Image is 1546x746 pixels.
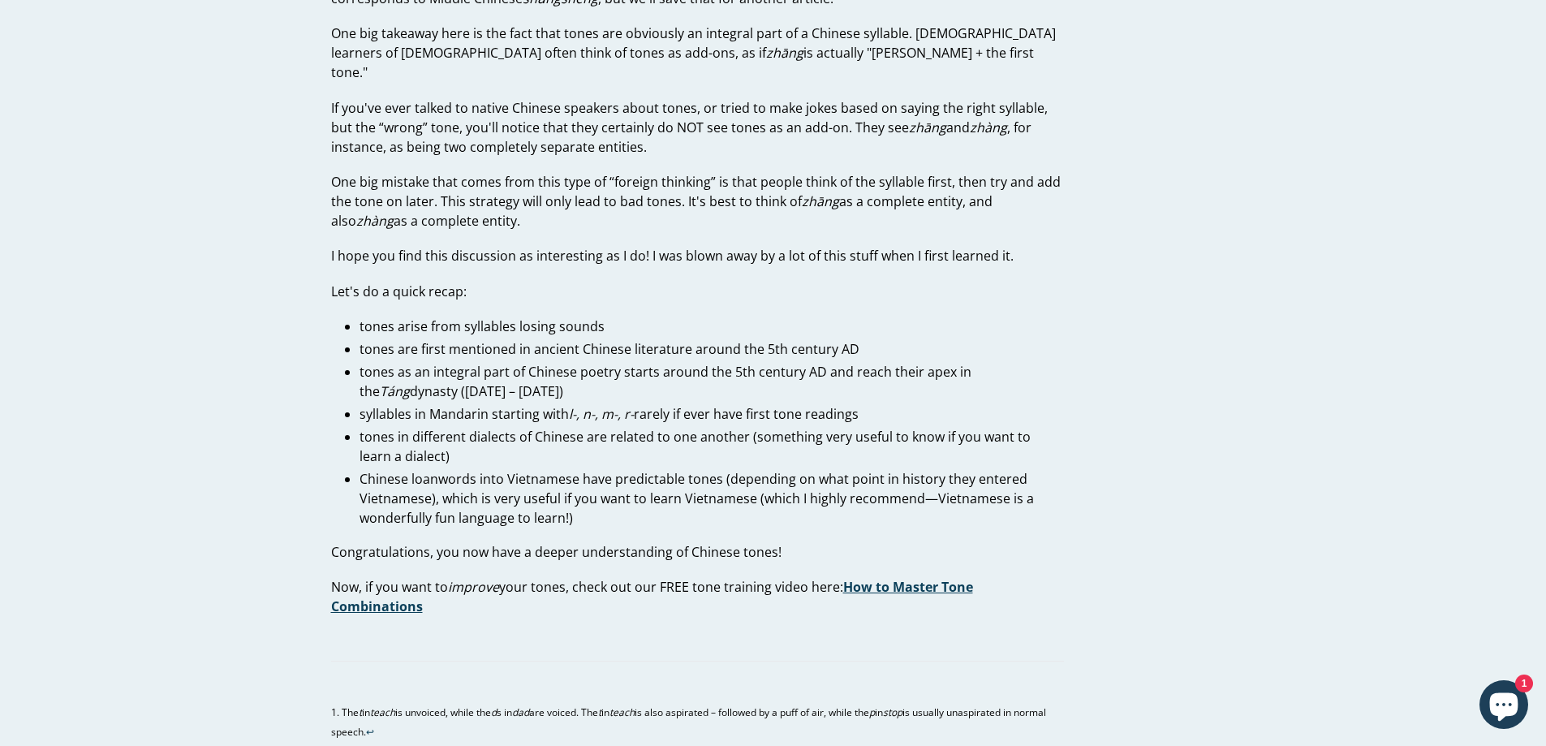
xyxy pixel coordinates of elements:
[802,192,839,210] em: zhāng
[331,98,1064,157] p: If you've ever talked to native Chinese speakers about tones, or tried to make jokes based on say...
[366,725,374,740] a: ↩
[331,172,1064,231] p: One big mistake that comes from this type of “foreign thinking” is that people think of the sylla...
[370,705,395,719] em: teach
[360,469,1064,528] li: Chinese loanwords into Vietnamese have predictable tones (depending on what point in history they...
[331,246,1064,265] p: I hope you find this discussion as interesting as I do! I was blown away by a lot of this stuff w...
[380,382,410,400] em: Táng
[356,212,394,230] em: zhàng
[331,24,1064,82] p: One big takeaway here is the fact that tones are obviously an integral part of a Chinese syllable...
[360,427,1064,466] li: tones in different dialects of Chinese are related to one another (something very useful to know ...
[609,705,635,719] em: teach
[331,282,1064,301] p: Let's do a quick recap:
[331,577,1064,616] p: Now, if you want to your tones, check out our FREE tone training video here:
[360,339,1064,359] li: tones are first mentioned in ancient Chinese literature around the 5th century AD
[512,705,529,719] em: dad
[331,578,973,615] strong: How to Master Tone Combinations
[360,404,1064,424] li: syllables in Mandarin starting with rarely if ever have first tone readings
[491,705,497,719] em: d
[869,705,875,719] em: p
[448,578,499,596] em: improve
[331,705,1046,739] sup: 1. The in is unvoiced, while the s in are voiced. The in is also aspirated – followed by a puff o...
[598,705,601,719] em: t
[909,119,946,136] em: zhāng
[1475,680,1533,733] inbox-online-store-chat: Shopify online store chat
[331,542,1064,562] p: Congratulations, you now have a deeper understanding of Chinese tones!
[883,705,902,719] em: stop
[970,119,1007,136] em: zhàng
[359,705,362,719] em: t
[569,405,634,423] em: l-, n-, m-, r-
[766,44,803,62] em: zhāng
[331,578,973,616] a: How to Master Tone Combinations
[360,317,1064,336] li: tones arise from syllables losing sounds
[360,362,1064,401] li: tones as an integral part of Chinese poetry starts around the 5th century AD and reach their apex...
